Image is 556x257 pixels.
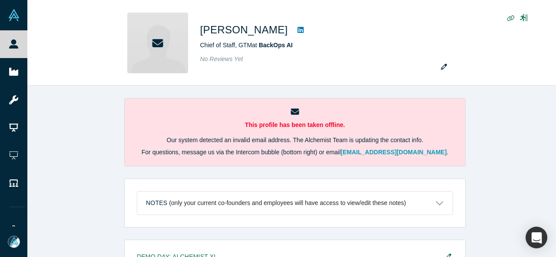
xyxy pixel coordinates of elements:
button: Notes (only your current co-founders and employees will have access to view/edit these notes) [137,192,453,215]
h1: [PERSON_NAME] [200,22,288,38]
p: Our system detected an invalid email address. The Alchemist Team is updating the contact info. [137,136,453,145]
img: Mia Scott's Account [8,236,20,248]
span: Chief of Staff, GTM at [200,42,293,49]
img: Alchemist Vault Logo [8,9,20,21]
h3: Notes [146,198,167,208]
a: BackOps AI [259,42,293,49]
a: [EMAIL_ADDRESS][DOMAIN_NAME] [341,149,447,156]
p: (only your current co-founders and employees will have access to view/edit these notes) [169,199,406,207]
p: This profile has been taken offline. [137,120,453,130]
p: For questions, message us via the Intercom bubble (bottom right) or email . [137,148,453,157]
span: No Reviews Yet [200,55,243,62]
